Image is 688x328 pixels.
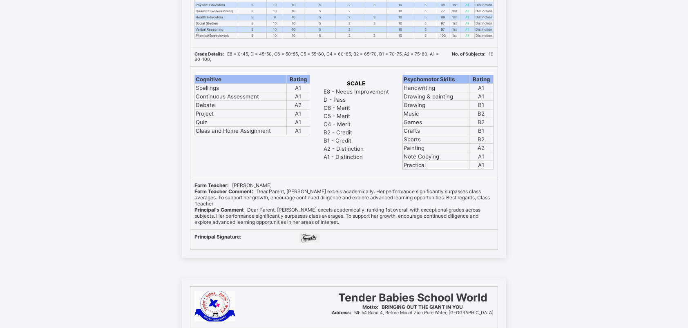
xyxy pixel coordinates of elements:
td: 1st [449,14,460,20]
td: 5 [414,14,437,20]
td: 3rd [449,8,460,14]
td: 5 [414,2,437,8]
td: Painting [402,144,469,152]
td: A2 [469,144,493,152]
td: B2 [469,109,493,118]
td: 1st [449,20,460,27]
td: Verbal Reasoning [195,27,238,33]
td: A1 [287,84,310,92]
td: 10 [283,14,304,20]
th: Cognitive [195,75,287,84]
td: 10 [386,8,414,14]
td: 10 [386,20,414,27]
td: 10 [267,2,283,8]
td: Distinction [474,27,493,33]
td: 3 [363,14,386,20]
td: 5 [238,2,267,8]
td: 5 [238,27,267,33]
td: A1 - Distinction [323,153,389,161]
td: 5 [304,14,336,20]
td: 77 [437,8,449,14]
td: Distinction [474,14,493,20]
td: 97 [437,20,449,27]
td: Spellings [195,84,287,92]
td: Sports [402,135,469,144]
td: B1 [469,101,493,109]
span: Dear Parent, [PERSON_NAME] excels academically. Her performance significantly surpasses class ave... [194,188,490,207]
td: 2 [336,27,363,33]
td: A1 [287,127,310,135]
td: 5 [414,20,437,27]
td: 5 [304,27,336,33]
th: SCALE [323,80,389,87]
td: 10 [386,33,414,39]
td: Phonics/Speechwork [195,33,238,39]
td: B1 [469,127,493,135]
td: 2 [336,14,363,20]
td: E8 - Needs Improvement [323,88,389,95]
td: 98 [437,2,449,8]
td: B2 [469,135,493,144]
td: B1 - Credit [323,137,389,144]
td: 10 [267,33,283,39]
td: A1 [287,92,310,101]
b: No. of Subjects: [452,51,485,57]
td: Social Studies [195,20,238,27]
td: 10 [267,20,283,27]
td: 2 [336,8,363,14]
td: 2 [336,20,363,27]
td: A1 [469,161,493,170]
span: BRINGING OUT THE GIANT IN YOU [362,304,463,310]
td: Continuous Assessment [195,92,287,101]
th: Psychomotor Skills [402,75,469,84]
td: 5 [414,8,437,14]
td: 1st [449,27,460,33]
td: 10 [267,8,283,14]
b: Motto: [362,304,378,310]
td: 2 [336,2,363,8]
td: Note Copying [402,152,469,161]
td: 10 [283,8,304,14]
b: Principal's Comment [194,207,244,213]
td: Quiz [195,118,287,127]
td: 10 [386,27,414,33]
td: 100 [437,33,449,39]
td: Crafts [402,127,469,135]
td: 5 [238,20,267,27]
td: 2 [336,33,363,39]
td: A1 [287,109,310,118]
td: Debate [195,101,287,109]
td: 97 [437,27,449,33]
td: 10 [283,27,304,33]
td: Practical [402,161,469,170]
td: 99 [437,14,449,20]
td: 5 [304,20,336,27]
td: Project [195,109,287,118]
td: A1 [460,14,474,20]
td: Drawing [402,101,469,109]
b: Principal Signature: [194,234,241,240]
td: A1 [460,2,474,8]
td: 5 [238,8,267,14]
b: Address: [332,310,351,315]
td: 10 [283,2,304,8]
td: Physical Education [195,2,238,8]
td: A2 [287,101,310,109]
td: C6 - Merit [323,104,389,112]
td: 10 [386,14,414,20]
td: A1 [469,84,493,92]
td: A2 [460,8,474,14]
td: A1 [460,27,474,33]
td: Games [402,118,469,127]
b: Form Teacher: [194,182,229,188]
td: 10 [267,27,283,33]
td: A1 [460,33,474,39]
td: Distinction [474,20,493,27]
td: Distinction [474,8,493,14]
th: Rating [287,75,310,84]
td: Handwriting [402,84,469,92]
td: A1 [469,92,493,101]
td: 3 [363,2,386,8]
td: A2 - Distinction [323,145,389,152]
td: 3 [363,20,386,27]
